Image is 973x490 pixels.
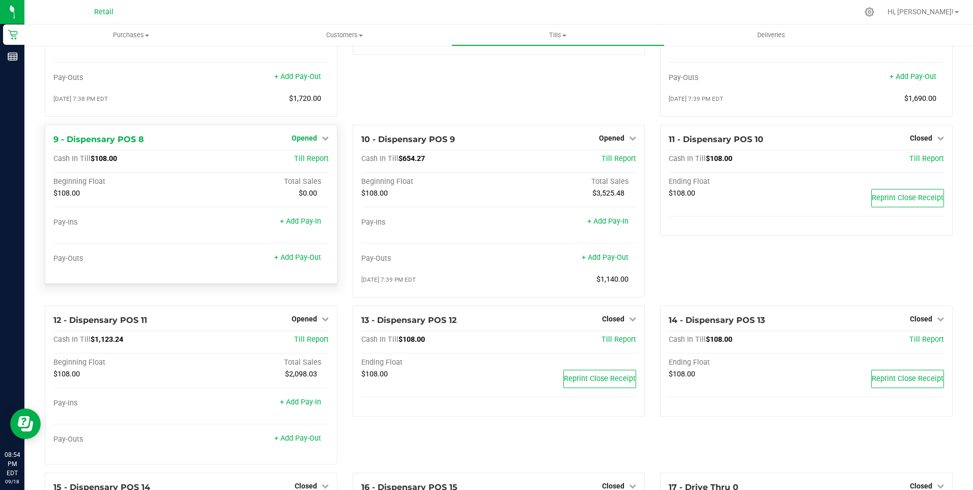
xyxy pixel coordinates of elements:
[669,189,695,198] span: $108.00
[669,335,706,344] span: Cash In Till
[24,31,238,40] span: Purchases
[53,134,144,144] span: 9 - Dispensary POS 8
[53,370,80,378] span: $108.00
[5,478,20,485] p: 09/18
[669,154,706,163] span: Cash In Till
[94,8,113,16] span: Retail
[53,73,191,83] div: Pay-Outs
[91,335,123,344] span: $1,123.24
[238,31,450,40] span: Customers
[8,51,18,62] inline-svg: Reports
[909,154,944,163] a: Till Report
[191,358,328,367] div: Total Sales
[53,358,191,367] div: Beginning Float
[669,134,763,144] span: 11 - Dispensary POS 10
[669,315,765,325] span: 14 - Dispensary POS 13
[910,482,932,490] span: Closed
[53,177,191,186] div: Beginning Float
[274,434,321,443] a: + Add Pay-Out
[872,194,943,202] span: Reprint Close Receipt
[706,335,732,344] span: $108.00
[596,275,628,284] span: $1,140.00
[361,218,499,227] div: Pay-Ins
[53,95,108,102] span: [DATE] 7:38 PM EDT
[361,177,499,186] div: Beginning Float
[361,189,388,198] span: $108.00
[706,154,732,163] span: $108.00
[669,177,806,186] div: Ending Float
[5,450,20,478] p: 08:54 PM EDT
[53,154,91,163] span: Cash In Till
[361,154,398,163] span: Cash In Till
[280,398,321,406] a: + Add Pay-In
[295,482,317,490] span: Closed
[53,399,191,408] div: Pay-Ins
[292,315,317,323] span: Opened
[602,154,636,163] a: Till Report
[24,24,238,46] a: Purchases
[499,177,636,186] div: Total Sales
[910,134,932,142] span: Closed
[294,335,329,344] a: Till Report
[53,315,147,325] span: 12 - Dispensary POS 11
[398,154,425,163] span: $654.27
[564,374,636,383] span: Reprint Close Receipt
[361,335,398,344] span: Cash In Till
[910,315,932,323] span: Closed
[888,8,954,16] span: Hi, [PERSON_NAME]!
[587,217,628,226] a: + Add Pay-In
[191,177,328,186] div: Total Sales
[563,370,636,388] button: Reprint Close Receipt
[669,370,695,378] span: $108.00
[669,95,723,102] span: [DATE] 7:39 PM EDT
[890,72,936,81] a: + Add Pay-Out
[398,335,425,344] span: $108.00
[361,370,388,378] span: $108.00
[53,254,191,263] div: Pay-Outs
[8,30,18,40] inline-svg: Retail
[871,189,944,207] button: Reprint Close Receipt
[274,72,321,81] a: + Add Pay-Out
[602,315,624,323] span: Closed
[602,335,636,344] a: Till Report
[238,24,451,46] a: Customers
[274,253,321,262] a: + Add Pay-Out
[53,335,91,344] span: Cash In Till
[361,254,499,263] div: Pay-Outs
[292,134,317,142] span: Opened
[669,358,806,367] div: Ending Float
[871,370,944,388] button: Reprint Close Receipt
[904,94,936,103] span: $1,690.00
[592,189,624,198] span: $3,525.48
[294,154,329,163] a: Till Report
[91,154,117,163] span: $108.00
[289,94,321,103] span: $1,720.00
[299,189,317,198] span: $0.00
[361,358,499,367] div: Ending Float
[451,24,665,46] a: Tills
[669,73,806,83] div: Pay-Outs
[53,189,80,198] span: $108.00
[361,315,456,325] span: 13 - Dispensary POS 12
[909,335,944,344] a: Till Report
[10,409,41,439] iframe: Resource center
[53,435,191,444] div: Pay-Outs
[602,482,624,490] span: Closed
[361,276,416,283] span: [DATE] 7:39 PM EDT
[743,31,799,40] span: Deliveries
[582,253,628,262] a: + Add Pay-Out
[285,370,317,378] span: $2,098.03
[863,7,876,17] div: Manage settings
[53,218,191,227] div: Pay-Ins
[361,134,455,144] span: 10 - Dispensary POS 9
[599,134,624,142] span: Opened
[280,217,321,226] a: + Add Pay-In
[452,31,664,40] span: Tills
[665,24,878,46] a: Deliveries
